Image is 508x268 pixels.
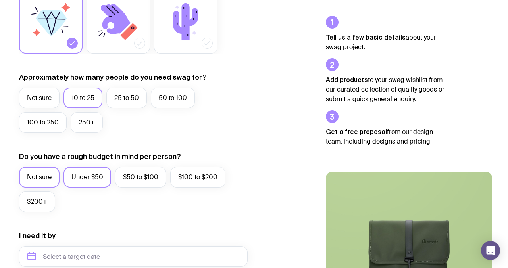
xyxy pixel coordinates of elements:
strong: Add products [326,76,368,83]
label: $50 to $100 [115,167,166,188]
label: Approximately how many people do you need swag for? [19,73,207,82]
strong: Get a free proposal [326,128,387,135]
label: 100 to 250 [19,112,67,133]
label: Under $50 [63,167,111,188]
label: Not sure [19,167,60,188]
p: from our design team, including designs and pricing. [326,127,445,146]
label: 250+ [71,112,103,133]
label: 10 to 25 [63,88,102,108]
div: Open Intercom Messenger [481,241,500,260]
label: 50 to 100 [151,88,195,108]
strong: Tell us a few basic details [326,34,406,41]
label: $200+ [19,191,55,212]
label: Do you have a rough budget in mind per person? [19,152,181,161]
label: $100 to $200 [170,167,225,188]
p: about your swag project. [326,33,445,52]
input: Select a target date [19,246,248,267]
label: Not sure [19,88,60,108]
p: to your swag wishlist from our curated collection of quality goods or submit a quick general enqu... [326,75,445,104]
label: 25 to 50 [106,88,147,108]
label: I need it by [19,231,56,241]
